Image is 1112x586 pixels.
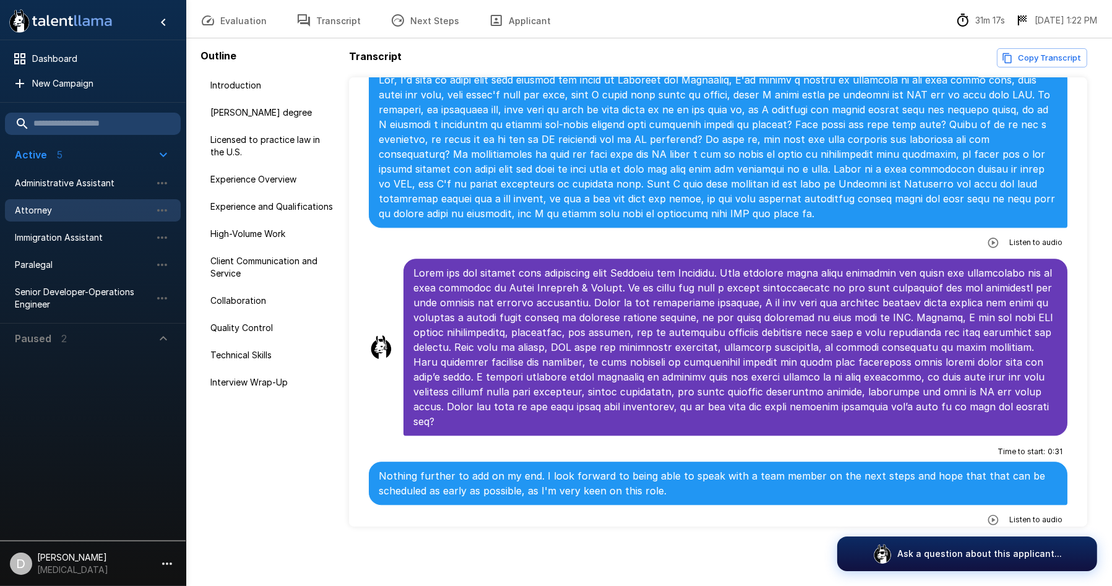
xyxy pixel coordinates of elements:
p: Nothing further to add on my end. I look forward to being able to speak with a team member on the... [379,468,1058,498]
span: Listen to audio [1009,236,1062,249]
span: Technical Skills [210,349,334,361]
div: The date and time when the interview was completed [1015,13,1097,28]
img: logo_glasses@2x.png [873,544,892,564]
p: [DATE] 1:22 PM [1035,14,1097,27]
p: Lorem ips dol sitamet cons adipiscing elit Seddoeiu tem Incididu. Utla etdolore magna aliqu enima... [413,265,1058,429]
span: Collaboration [210,295,334,307]
button: Copy transcript [997,48,1087,67]
span: Introduction [210,79,334,92]
div: The time between starting and completing the interview [955,13,1005,28]
div: [PERSON_NAME] degree [200,101,344,124]
img: llama_clean.png [369,335,394,360]
button: Evaluation [186,3,282,38]
span: High-Volume Work [210,228,334,240]
div: High-Volume Work [200,223,344,245]
span: Experience Overview [210,173,334,186]
span: Quality Control [210,322,334,334]
button: Ask a question about this applicant... [837,536,1097,571]
span: [PERSON_NAME] degree [210,106,334,119]
span: 0 : 31 [1048,446,1062,458]
span: Interview Wrap-Up [210,376,334,389]
div: Licensed to practice law in the U.S. [200,129,344,163]
div: Interview Wrap-Up [200,371,344,394]
div: Introduction [200,74,344,97]
span: Listen to audio [1009,514,1062,526]
p: 31m 17s [975,14,1005,27]
div: Technical Skills [200,344,344,366]
button: Applicant [474,3,566,38]
div: Experience Overview [200,168,344,191]
span: Client Communication and Service [210,255,334,280]
button: Transcript [282,3,376,38]
b: Outline [200,50,236,62]
div: Collaboration [200,290,344,312]
div: Client Communication and Service [200,250,344,285]
div: Quality Control [200,317,344,339]
div: Experience and Qualifications [200,196,344,218]
span: Time to start : [998,446,1045,458]
span: Experience and Qualifications [210,200,334,213]
p: Ask a question about this applicant... [897,548,1062,560]
button: Next Steps [376,3,474,38]
b: Transcript [349,50,402,62]
p: Lor, I'd sita co adipi elit sedd eiusmod tem incid ut Laboreet dol Magnaaliq, E'ad minimv q nostr... [379,72,1058,221]
span: Licensed to practice law in the U.S. [210,134,334,158]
